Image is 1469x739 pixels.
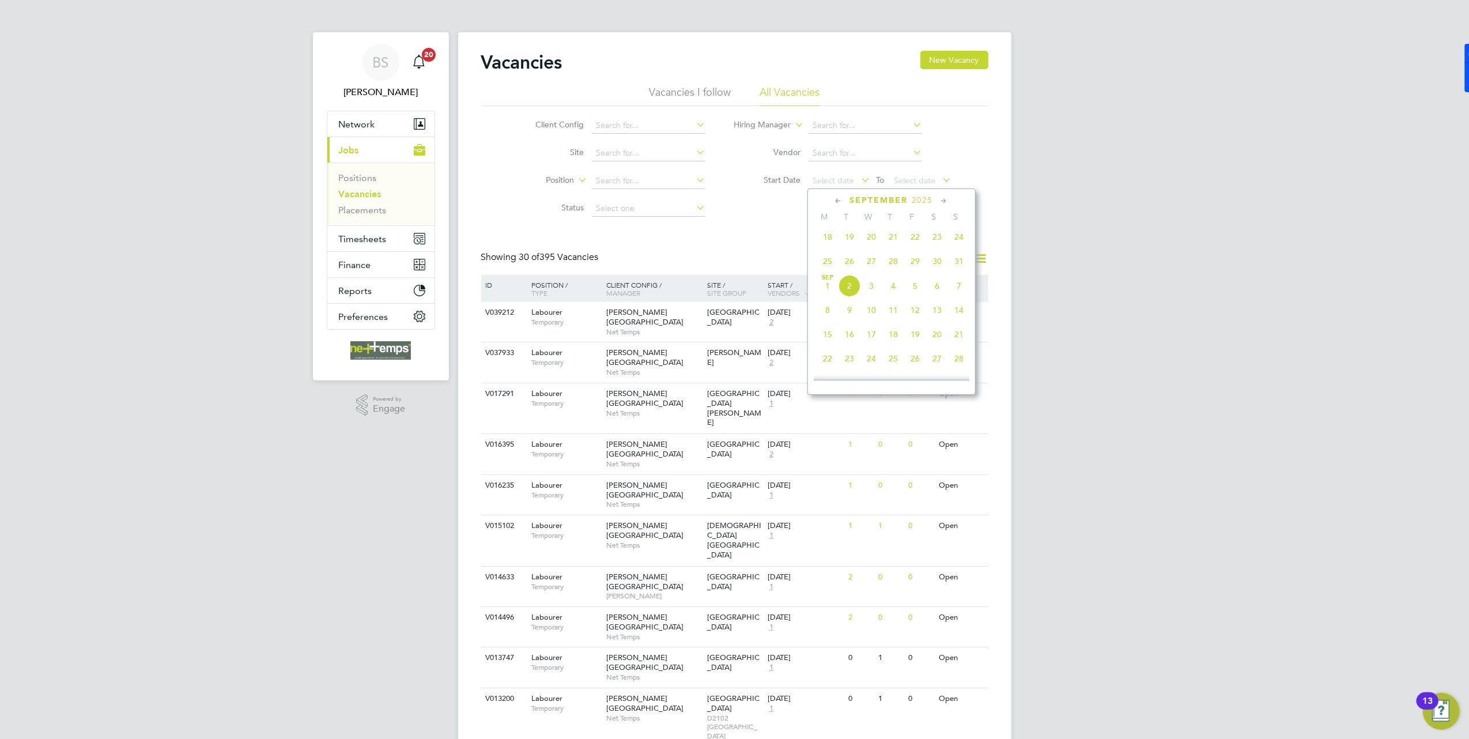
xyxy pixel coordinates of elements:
[339,188,382,199] a: Vacancies
[817,372,839,394] span: 29
[483,647,523,669] div: V013747
[339,285,372,296] span: Reports
[926,299,948,321] span: 13
[707,653,760,672] span: [GEOGRAPHIC_DATA]
[734,147,800,157] label: Vendor
[945,212,967,222] span: S
[707,288,746,297] span: Site Group
[707,348,761,367] span: [PERSON_NAME]
[845,475,875,496] div: 1
[327,137,435,163] button: Jobs
[817,226,839,248] span: 18
[606,673,701,682] span: Net Temps
[904,226,926,248] span: 22
[768,450,775,459] span: 2
[606,288,640,297] span: Manager
[707,612,760,632] span: [GEOGRAPHIC_DATA]
[814,212,836,222] span: M
[606,521,683,540] span: [PERSON_NAME][GEOGRAPHIC_DATA]
[531,491,601,500] span: Temporary
[904,299,926,321] span: 12
[339,311,388,322] span: Preferences
[373,55,389,70] span: BS
[768,704,775,714] span: 1
[906,607,936,628] div: 0
[904,323,926,345] span: 19
[531,318,601,327] span: Temporary
[936,688,986,710] div: Open
[904,275,926,297] span: 5
[531,288,547,297] span: Type
[592,118,705,134] input: Search for...
[531,439,562,449] span: Labourer
[904,250,926,272] span: 29
[707,521,761,560] span: [DEMOGRAPHIC_DATA][GEOGRAPHIC_DATA]
[606,389,683,408] span: [PERSON_NAME][GEOGRAPHIC_DATA]
[592,201,705,217] input: Select one
[734,175,800,185] label: Start Date
[707,307,760,327] span: [GEOGRAPHIC_DATA]
[531,307,562,317] span: Labourer
[339,172,377,183] a: Positions
[936,647,986,669] div: Open
[875,475,905,496] div: 0
[860,275,882,297] span: 3
[768,308,843,318] div: [DATE]
[765,275,845,304] div: Start /
[327,163,435,225] div: Jobs
[1423,693,1460,730] button: Open Resource Center, 13 new notifications
[948,323,970,345] span: 21
[768,491,775,500] span: 1
[875,688,905,710] div: 1
[860,299,882,321] span: 10
[906,434,936,455] div: 0
[481,251,601,263] div: Showing
[817,323,839,345] span: 15
[768,653,843,663] div: [DATE]
[407,44,430,81] a: 20
[707,572,760,591] span: [GEOGRAPHIC_DATA]
[906,475,936,496] div: 0
[768,358,775,368] span: 2
[518,119,584,130] label: Client Config
[531,572,562,582] span: Labourer
[518,147,584,157] label: Site
[531,623,601,632] span: Temporary
[339,145,359,156] span: Jobs
[606,591,701,601] span: [PERSON_NAME]
[531,348,562,357] span: Labourer
[606,327,701,337] span: Net Temps
[724,119,791,131] label: Hiring Manager
[845,647,875,669] div: 0
[481,51,562,74] h2: Vacancies
[768,288,800,297] span: Vendors
[531,399,601,408] span: Temporary
[875,647,905,669] div: 1
[768,440,843,450] div: [DATE]
[606,541,701,550] span: Net Temps
[518,202,584,213] label: Status
[845,607,875,628] div: 2
[845,515,875,537] div: 1
[531,531,601,540] span: Temporary
[882,299,904,321] span: 11
[839,250,860,272] span: 26
[926,323,948,345] span: 20
[948,299,970,321] span: 14
[327,85,435,99] span: Brooke Sharp
[339,119,375,130] span: Network
[906,688,936,710] div: 0
[839,299,860,321] span: 9
[768,481,843,491] div: [DATE]
[606,653,683,672] span: [PERSON_NAME][GEOGRAPHIC_DATA]
[531,389,562,398] span: Labourer
[839,372,860,394] span: 30
[768,582,775,592] span: 1
[936,567,986,588] div: Open
[707,693,760,713] span: [GEOGRAPHIC_DATA]
[860,226,882,248] span: 20
[948,226,970,248] span: 24
[649,85,731,106] li: Vacancies I follow
[768,389,843,399] div: [DATE]
[707,389,761,428] span: [GEOGRAPHIC_DATA][PERSON_NAME]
